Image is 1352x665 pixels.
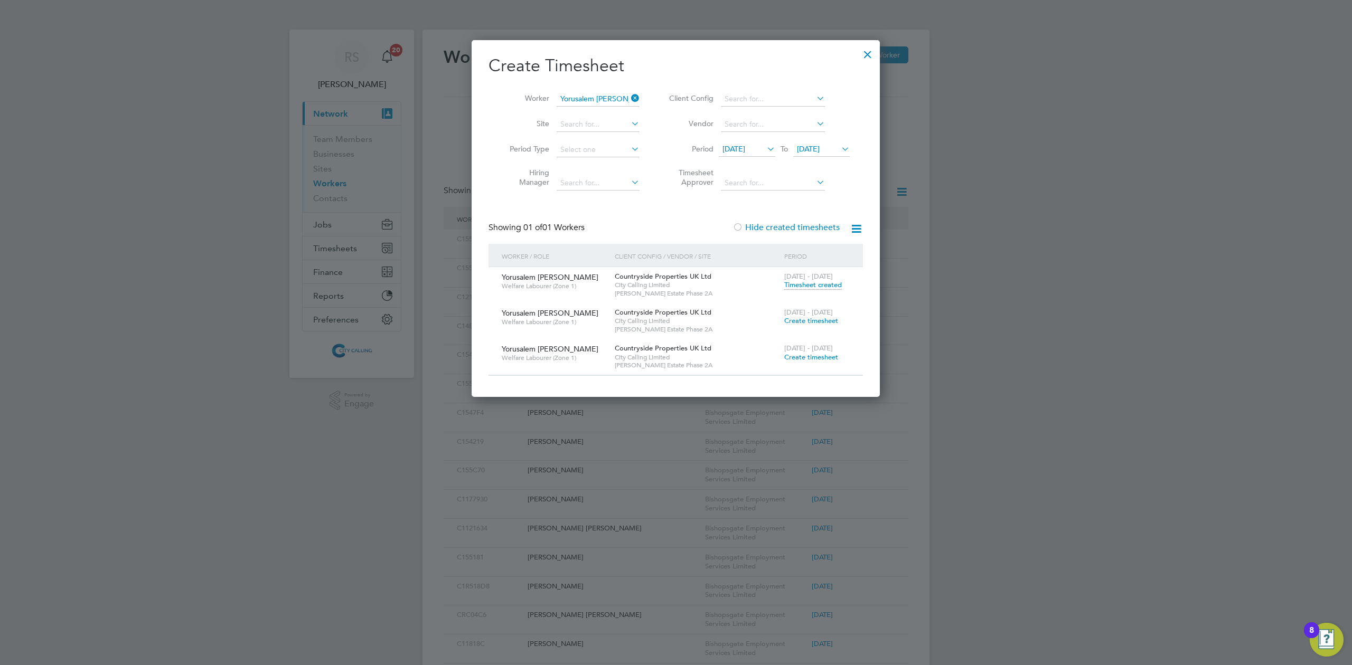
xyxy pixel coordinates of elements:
[777,142,791,156] span: To
[502,282,607,290] span: Welfare Labourer (Zone 1)
[557,117,640,132] input: Search for...
[499,244,612,268] div: Worker / Role
[502,93,549,103] label: Worker
[797,144,820,154] span: [DATE]
[502,272,598,282] span: Yorusalem [PERSON_NAME]
[615,353,779,362] span: City Calling Limited
[784,280,842,290] span: Timesheet created
[721,92,825,107] input: Search for...
[615,361,779,369] span: [PERSON_NAME] Estate Phase 2A
[784,308,833,317] span: [DATE] - [DATE]
[523,222,542,233] span: 01 of
[502,168,549,187] label: Hiring Manager
[784,353,838,362] span: Create timesheet
[721,117,825,132] input: Search for...
[1310,623,1344,657] button: Open Resource Center, 8 new notifications
[489,55,863,77] h2: Create Timesheet
[615,289,779,298] span: [PERSON_NAME] Estate Phase 2A
[615,344,711,353] span: Countryside Properties UK Ltd
[722,144,745,154] span: [DATE]
[557,176,640,191] input: Search for...
[1309,630,1314,644] div: 8
[502,354,607,362] span: Welfare Labourer (Zone 1)
[502,308,598,318] span: Yorusalem [PERSON_NAME]
[557,92,640,107] input: Search for...
[784,272,833,281] span: [DATE] - [DATE]
[782,244,852,268] div: Period
[733,222,840,233] label: Hide created timesheets
[502,119,549,128] label: Site
[615,325,779,334] span: [PERSON_NAME] Estate Phase 2A
[615,317,779,325] span: City Calling Limited
[666,168,713,187] label: Timesheet Approver
[784,316,838,325] span: Create timesheet
[666,93,713,103] label: Client Config
[557,142,640,157] input: Select one
[502,344,598,354] span: Yorusalem [PERSON_NAME]
[502,144,549,154] label: Period Type
[721,176,825,191] input: Search for...
[523,222,585,233] span: 01 Workers
[666,119,713,128] label: Vendor
[615,272,711,281] span: Countryside Properties UK Ltd
[489,222,587,233] div: Showing
[612,244,782,268] div: Client Config / Vendor / Site
[502,318,607,326] span: Welfare Labourer (Zone 1)
[784,344,833,353] span: [DATE] - [DATE]
[666,144,713,154] label: Period
[615,308,711,317] span: Countryside Properties UK Ltd
[615,281,779,289] span: City Calling Limited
